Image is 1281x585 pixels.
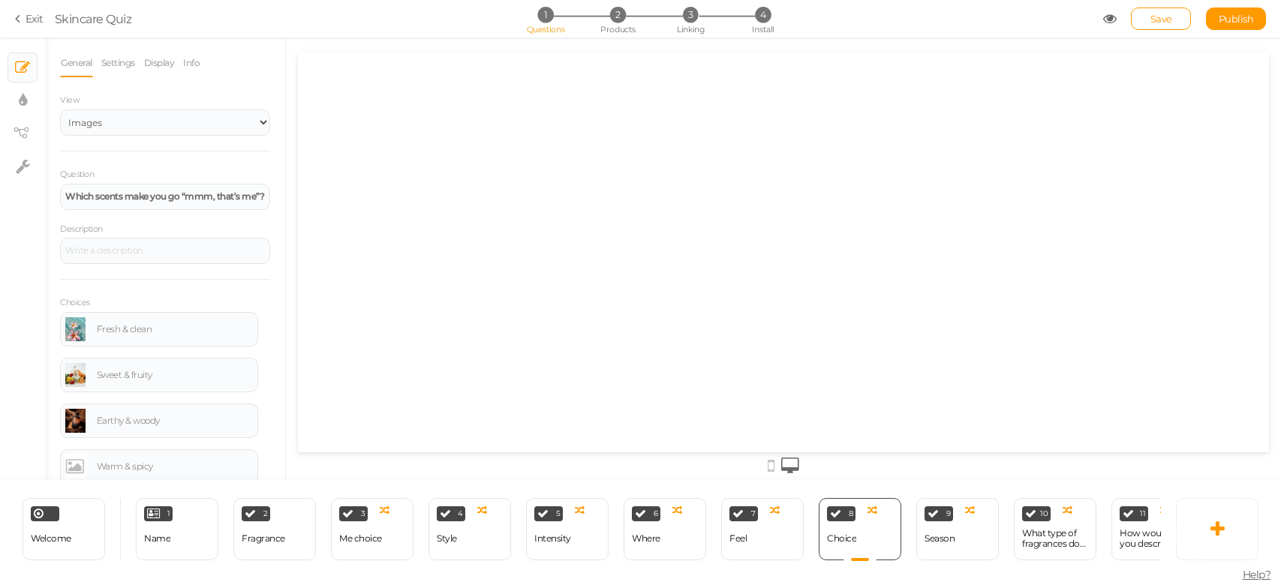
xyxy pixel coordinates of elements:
[55,10,132,28] div: Skincare Quiz
[752,24,774,34] span: Install
[1014,498,1096,560] div: 10 What type of fragrances do they usually like?
[946,510,951,517] span: 9
[60,94,80,105] span: View
[610,7,626,22] span: 2
[916,498,999,560] div: 9 Season
[437,533,457,544] div: Style
[849,510,853,517] span: 8
[632,533,660,544] div: Where
[101,49,136,77] a: Settings
[60,298,90,308] label: Choices
[1040,510,1048,517] span: 10
[1219,13,1254,25] span: Publish
[925,533,955,544] div: Season
[458,510,463,517] span: 4
[819,498,901,560] div: 8 Choice
[97,370,253,379] div: Sweet & fruity
[526,498,609,560] div: 5 Intensity
[1150,13,1172,25] span: Save
[1140,510,1145,517] span: 11
[1120,528,1186,549] div: How would you describe their style?
[677,24,704,34] span: Linking
[1131,7,1191,30] div: Save
[1111,498,1194,560] div: 11 How would you describe their style?
[721,498,804,560] div: 7 Feel
[682,7,698,22] span: 3
[556,510,561,517] span: 5
[60,224,103,235] label: Description
[97,416,253,425] div: Earthy & woody
[534,533,571,544] div: Intensity
[655,7,725,22] li: 3 Linking
[167,510,170,517] span: 1
[15,11,44,26] a: Exit
[136,498,218,560] div: 1 Name
[65,190,264,202] strong: Which scents make you go “mmm, that’s me”?
[233,498,316,560] div: 2 Fragrance
[60,49,93,77] a: General
[728,7,798,22] li: 4 Install
[1022,528,1088,549] div: What type of fragrances do they usually like?
[827,533,856,544] div: Choice
[97,325,253,334] div: Fresh & clean
[143,49,176,77] a: Display
[361,510,365,517] span: 3
[654,510,658,517] span: 6
[23,498,105,560] div: Welcome
[729,533,747,544] div: Feel
[537,7,553,22] span: 1
[60,169,94,180] label: Question
[600,24,636,34] span: Products
[583,7,653,22] li: 2 Products
[31,532,71,544] span: Welcome
[751,510,756,517] span: 7
[182,49,200,77] a: Info
[97,462,253,471] div: Warm & spicy
[263,510,268,517] span: 2
[242,533,285,544] div: Fragrance
[429,498,511,560] div: 4 Style
[526,24,564,34] span: Questions
[339,533,382,544] div: Me choice
[144,533,170,544] div: Name
[331,498,413,560] div: 3 Me choice
[1243,568,1271,581] span: Help?
[510,7,580,22] li: 1 Questions
[755,7,771,22] span: 4
[624,498,706,560] div: 6 Where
